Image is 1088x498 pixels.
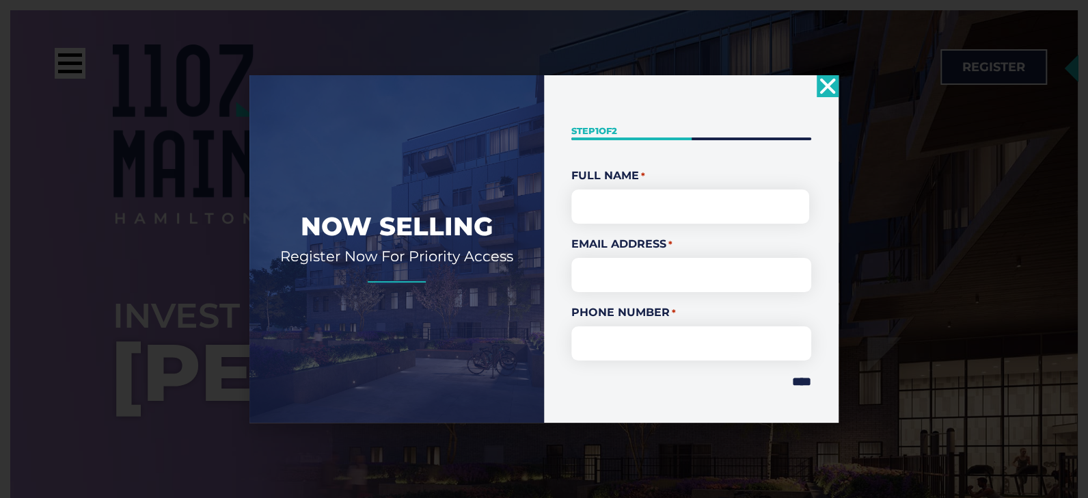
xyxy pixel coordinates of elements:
[571,168,811,184] legend: Full Name
[270,210,523,243] h2: Now Selling
[595,125,599,136] span: 1
[612,125,617,136] span: 2
[571,124,811,137] p: Step of
[571,304,811,321] label: Phone Number
[571,236,811,252] label: Email Address
[270,247,523,265] h2: Register Now For Priority Access
[817,75,839,97] a: Close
